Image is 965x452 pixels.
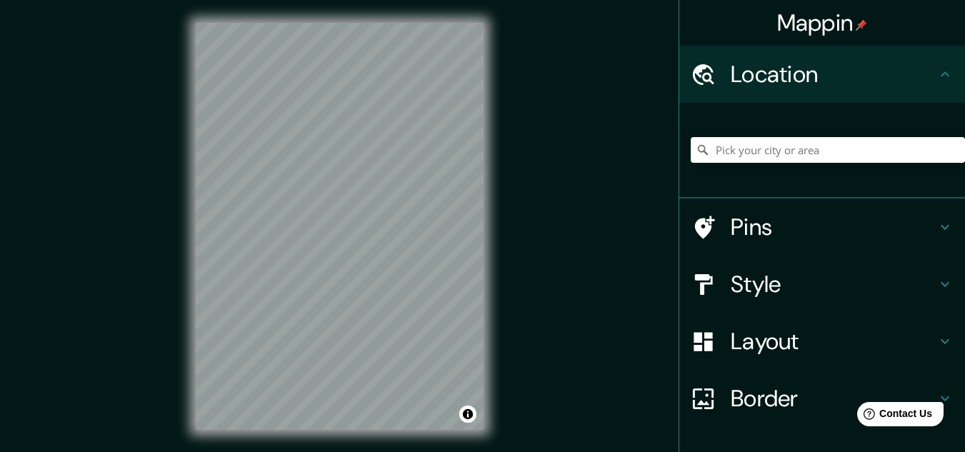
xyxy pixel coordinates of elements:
[838,396,949,436] iframe: Help widget launcher
[459,406,476,423] button: Toggle attribution
[731,384,936,413] h4: Border
[856,19,867,31] img: pin-icon.png
[731,270,936,298] h4: Style
[679,256,965,313] div: Style
[731,213,936,241] h4: Pins
[196,23,484,430] canvas: Map
[679,313,965,370] div: Layout
[691,137,965,163] input: Pick your city or area
[679,46,965,103] div: Location
[679,370,965,427] div: Border
[731,60,936,89] h4: Location
[679,199,965,256] div: Pins
[731,327,936,356] h4: Layout
[777,9,868,37] h4: Mappin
